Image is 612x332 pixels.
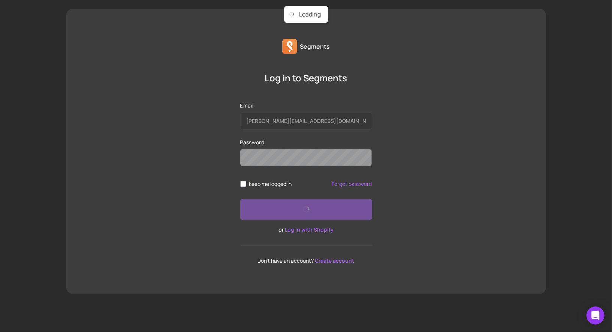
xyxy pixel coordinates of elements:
p: or [240,226,372,233]
label: Email [240,102,372,109]
input: Password [240,149,372,166]
a: Log in with Shopify [285,226,334,233]
div: Loading [299,10,321,18]
input: Email [240,112,372,130]
p: Log in to Segments [240,72,372,84]
a: Create account [315,257,355,264]
p: Don't have an account? [240,258,372,264]
div: Open Intercom Messenger [587,307,605,325]
span: keep me logged in [249,181,292,187]
input: remember me [240,181,246,187]
label: Password [240,139,372,146]
p: Segments [300,42,330,51]
a: Forgot password [332,181,372,187]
